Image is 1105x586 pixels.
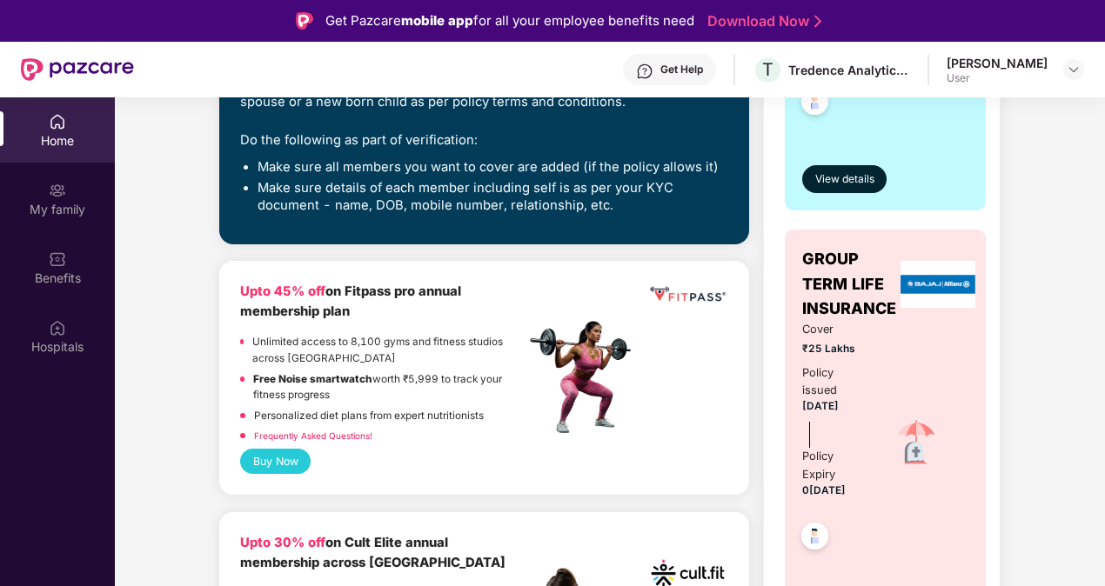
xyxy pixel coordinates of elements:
img: svg+xml;base64,PHN2ZyBpZD0iRHJvcGRvd24tMzJ4MzIiIHhtbG5zPSJodHRwOi8vd3d3LnczLm9yZy8yMDAwL3N2ZyIgd2... [1067,63,1081,77]
img: Stroke [814,12,821,30]
img: icon [886,413,947,474]
a: Frequently Asked Questions! [254,430,372,441]
b: on Cult Elite annual membership across [GEOGRAPHIC_DATA] [240,535,506,570]
b: Upto 30% off [240,535,325,550]
div: Do the following as part of verification: [240,130,728,150]
span: View details [815,171,874,188]
img: svg+xml;base64,PHN2ZyB3aWR0aD0iMjAiIGhlaWdodD0iMjAiIHZpZXdCb3g9IjAgMCAyMCAyMCIgZmlsbD0ibm9uZSIgeG... [49,182,66,199]
p: worth ₹5,999 to track your fitness progress [253,371,525,403]
img: New Pazcare Logo [21,58,134,81]
div: Policy Expiry [802,448,864,483]
button: View details [802,165,887,193]
span: 0[DATE] [802,484,846,496]
img: fppp.png [647,282,729,307]
b: Upto 45% off [240,283,325,299]
li: Make sure all members you want to cover are added (if the policy allows it) [258,159,728,176]
strong: mobile app [401,12,473,29]
a: Download Now [707,12,816,30]
img: svg+xml;base64,PHN2ZyBpZD0iSGVscC0zMngzMiIgeG1sbnM9Imh0dHA6Ly93d3cudzMub3JnLzIwMDAvc3ZnIiB3aWR0aD... [636,63,653,80]
img: svg+xml;base64,PHN2ZyBpZD0iSG9zcGl0YWxzIiB4bWxucz0iaHR0cDovL3d3dy53My5vcmcvMjAwMC9zdmciIHdpZHRoPS... [49,319,66,336]
img: svg+xml;base64,PHN2ZyBpZD0iQmVuZWZpdHMiIHhtbG5zPSJodHRwOi8vd3d3LnczLm9yZy8yMDAwL3N2ZyIgd2lkdGg9Ij... [49,250,66,268]
button: Buy Now [240,449,311,474]
img: svg+xml;base64,PHN2ZyBpZD0iSG9tZSIgeG1sbnM9Imh0dHA6Ly93d3cudzMub3JnLzIwMDAvc3ZnIiB3aWR0aD0iMjAiIG... [49,113,66,130]
img: insurerLogo [901,261,975,308]
span: [DATE] [802,400,839,412]
strong: Free Noise smartwatch [253,373,372,385]
div: Get Help [660,63,703,77]
img: svg+xml;base64,PHN2ZyB4bWxucz0iaHR0cDovL3d3dy53My5vcmcvMjAwMC9zdmciIHdpZHRoPSI0OC45NDMiIGhlaWdodD... [794,517,836,560]
img: Logo [296,12,313,30]
span: T [762,59,773,80]
p: Personalized diet plans from expert nutritionists [254,408,484,424]
p: Unlimited access to 8,100 gyms and fitness studios across [GEOGRAPHIC_DATA] [252,334,525,366]
li: Make sure details of each member including self is as per your KYC document - name, DOB, mobile n... [258,180,728,214]
img: fpp.png [525,316,646,438]
div: Policy issued [802,364,864,399]
span: ₹25 Lakhs [802,341,864,357]
div: Get Pazcare for all your employee benefits need [325,10,694,31]
span: Cover [802,321,864,338]
b: on Fitpass pro annual membership plan [240,283,461,319]
img: svg+xml;base64,PHN2ZyB4bWxucz0iaHR0cDovL3d3dy53My5vcmcvMjAwMC9zdmciIHdpZHRoPSI0OC45NDMiIGhlaWdodD... [794,83,836,125]
div: User [947,71,1048,85]
div: [PERSON_NAME] [947,55,1048,71]
div: Tredence Analytics Solutions Private Limited [788,62,910,78]
span: GROUP TERM LIFE INSURANCE [802,247,896,321]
